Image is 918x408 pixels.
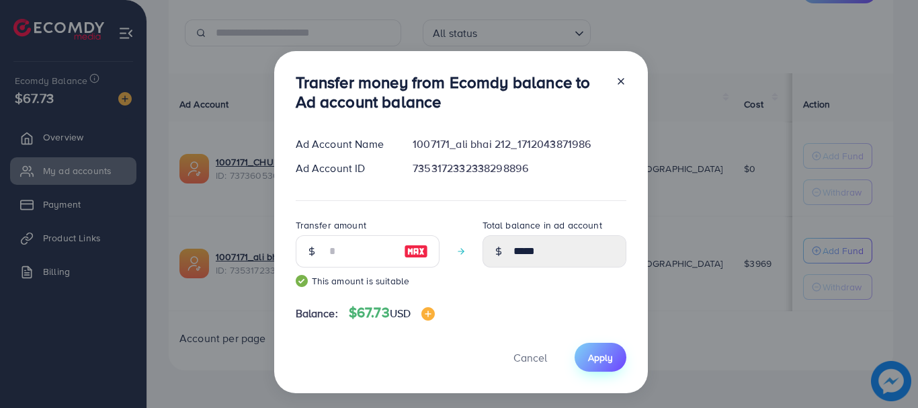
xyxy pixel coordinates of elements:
[404,243,428,259] img: image
[390,306,411,321] span: USD
[296,274,440,288] small: This amount is suitable
[483,218,602,232] label: Total balance in ad account
[296,275,308,287] img: guide
[296,73,605,112] h3: Transfer money from Ecomdy balance to Ad account balance
[285,161,403,176] div: Ad Account ID
[575,343,626,372] button: Apply
[285,136,403,152] div: Ad Account Name
[588,351,613,364] span: Apply
[296,218,366,232] label: Transfer amount
[421,307,435,321] img: image
[497,343,564,372] button: Cancel
[296,306,338,321] span: Balance:
[513,350,547,365] span: Cancel
[349,304,435,321] h4: $67.73
[402,136,636,152] div: 1007171_ali bhai 212_1712043871986
[402,161,636,176] div: 7353172332338298896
